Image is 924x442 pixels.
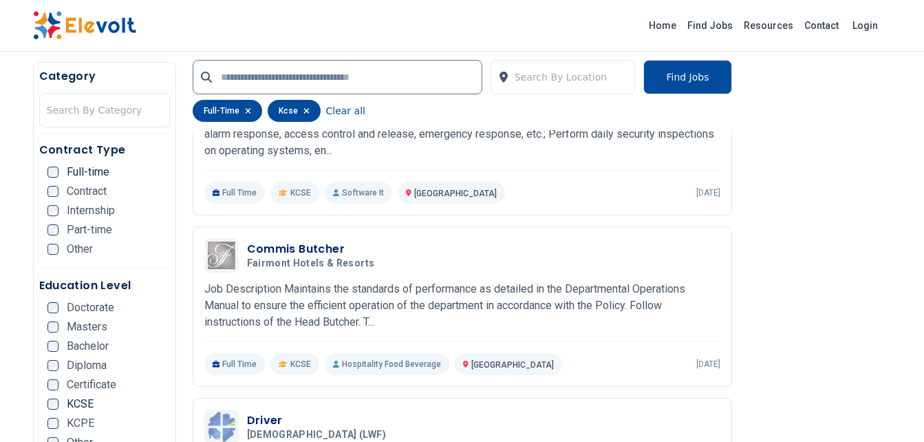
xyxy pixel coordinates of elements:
a: Contact [799,14,844,36]
input: Other [47,244,58,255]
h5: Contract Type [39,142,170,158]
img: Lutheran World Federation (LWF) [208,412,235,441]
p: Full Time [204,353,266,375]
input: Part-time [47,224,58,235]
input: Certificate [47,379,58,390]
iframe: Chat Widget [855,376,924,442]
span: Internship [67,205,115,216]
span: KCSE [290,359,311,370]
span: KCSE [290,187,311,198]
p: MAIN DUTIES: Perform remote activities through integrated security systems, such as: image monito... [204,109,720,159]
img: Fairmont Hotels & Resorts [208,242,235,269]
p: Job Description Maintains the standards of performance as detailed in the Departmental Operations... [204,281,720,330]
span: [GEOGRAPHIC_DATA] [414,189,497,198]
span: KCSE [67,399,94,410]
a: Find Jobs [682,14,738,36]
button: Find Jobs [643,60,731,94]
a: Login [844,12,886,39]
span: Doctorate [67,302,114,313]
span: Other [67,244,93,255]
span: [DEMOGRAPHIC_DATA] (LWF) [247,429,386,441]
h3: Commis Butcher [247,241,380,257]
a: Home [643,14,682,36]
span: Part-time [67,224,112,235]
input: KCSE [47,399,58,410]
input: Contract [47,186,58,197]
input: KCPE [47,418,58,429]
input: Bachelor [47,341,58,352]
a: Fairmont Hotels & ResortsCommis ButcherFairmont Hotels & ResortsJob Description Maintains the sta... [204,238,720,375]
input: Full-time [47,167,58,178]
input: Diploma [47,360,58,371]
span: Contract [67,186,107,197]
span: Bachelor [67,341,109,352]
p: Software It [325,182,392,204]
h5: Category [39,68,170,85]
input: Masters [47,322,58,333]
span: Certificate [67,379,116,390]
a: Resources [738,14,799,36]
a: G4S SecurityMonitoring AssistantG4S SecurityMAIN DUTIES: Perform remote activities through integr... [204,67,720,204]
span: KCPE [67,418,94,429]
p: [DATE] [696,359,720,370]
h5: Education Level [39,277,170,294]
p: Full Time [204,182,266,204]
img: Elevolt [33,11,136,40]
p: [DATE] [696,187,720,198]
span: Diploma [67,360,107,371]
span: Full-time [67,167,109,178]
span: Fairmont Hotels & Resorts [247,257,375,270]
div: full-time [193,100,262,122]
div: kcse [268,100,321,122]
input: Internship [47,205,58,216]
span: Masters [67,322,107,333]
span: [GEOGRAPHIC_DATA] [471,360,554,370]
input: Doctorate [47,302,58,313]
h3: Driver [247,412,391,429]
button: Clear all [326,100,365,122]
p: Hospitality Food Beverage [325,353,449,375]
